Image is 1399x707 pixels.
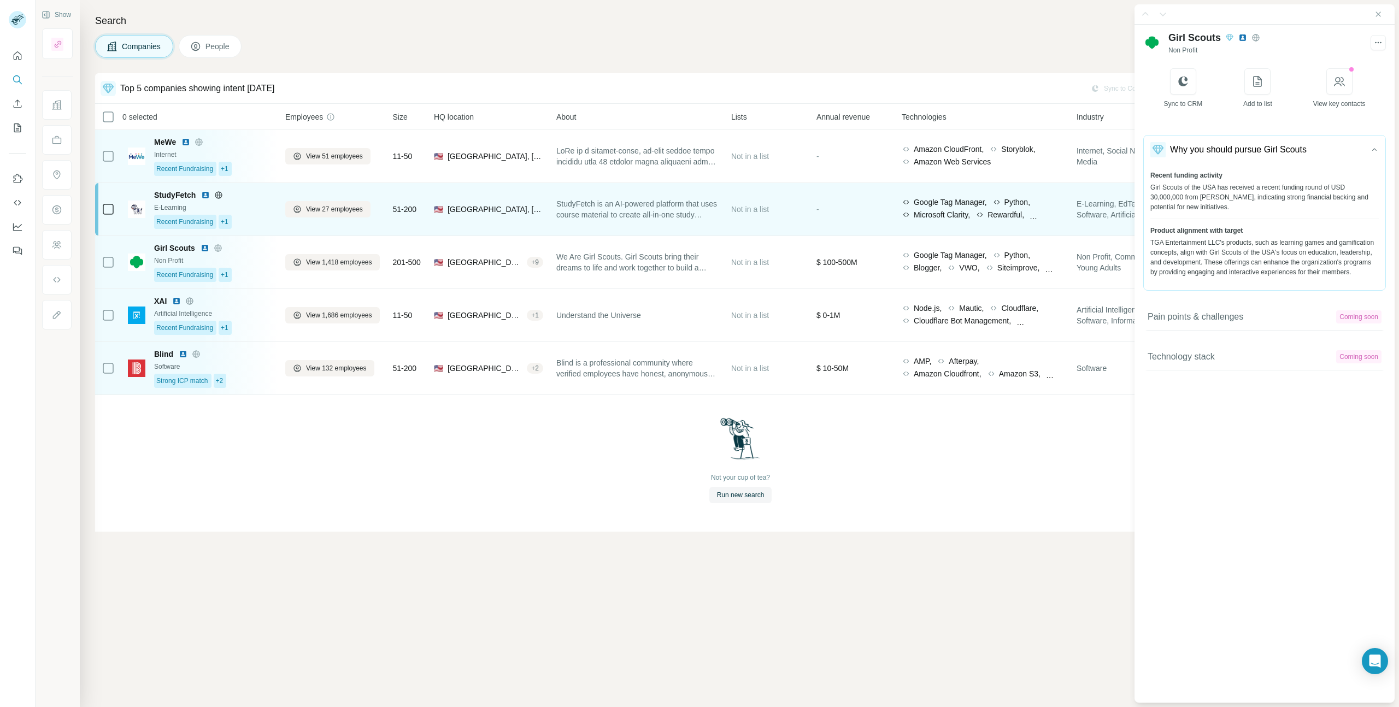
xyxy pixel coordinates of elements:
[393,257,421,268] span: 201-500
[156,270,213,280] span: Recent Fundraising
[1150,170,1222,180] span: Recent funding activity
[556,145,718,167] span: LoRe ip d sitamet-conse, ad-elit seddoe tempo incididu utla 48 etdolor magna aliquaeni adm veni q...
[1336,350,1382,363] div: Coming soon
[34,7,79,23] button: Show
[285,201,371,217] button: View 27 employees
[122,41,162,52] span: Companies
[1150,238,1379,277] div: TGA Entertainment LLC's products, such as learning games and gamification concepts, align with Gi...
[1374,10,1383,19] button: Close side panel
[527,257,543,267] div: + 9
[154,349,173,360] span: Blind
[128,360,145,377] img: Logo of Blind
[1316,51,1362,64] div: Coming soon
[1148,310,1243,323] span: Pain points & challenges
[9,193,26,213] button: Use Surfe API
[9,169,26,188] button: Use Surfe on LinkedIn
[306,257,372,267] span: View 1,418 employees
[731,111,747,122] span: Lists
[1143,344,1386,370] button: Technology stackComing soon
[1144,135,1385,164] button: Why you should pursue Girl Scouts
[1077,304,1238,326] span: Artificial Intelligence, Machine Learning, Software, Information Technology, Intelligent Systems,...
[987,209,1024,220] span: Rewardful,
[154,243,195,254] span: Girl Scouts
[393,111,408,122] span: Size
[448,204,543,215] span: [GEOGRAPHIC_DATA], [US_STATE]
[731,364,769,373] span: Not in a list
[285,111,323,122] span: Employees
[434,204,443,215] span: 🇺🇸
[154,362,272,372] div: Software
[448,257,522,268] span: [GEOGRAPHIC_DATA], [US_STATE]
[156,323,213,333] span: Recent Fundraising
[711,473,770,482] div: Not your cup of tea?
[95,13,1386,28] h4: Search
[201,244,209,252] img: LinkedIn logo
[434,310,443,321] span: 🇺🇸
[1004,250,1030,261] span: Python,
[156,164,213,174] span: Recent Fundraising
[9,217,26,237] button: Dashboard
[1001,144,1035,155] span: Storyblok,
[959,303,984,314] span: Mautic,
[393,204,417,215] span: 51-200
[1148,350,1215,363] span: Technology stack
[816,311,840,320] span: $ 0-1M
[154,137,176,148] span: MeWe
[731,205,769,214] span: Not in a list
[128,148,145,165] img: Logo of MeWe
[120,82,275,95] div: Top 5 companies showing intent [DATE]
[9,46,26,66] button: Quick start
[1004,197,1030,208] span: Python,
[914,303,942,314] span: Node.js,
[154,309,272,319] div: Artificial Intelligence
[816,205,819,214] span: -
[448,363,522,374] span: [GEOGRAPHIC_DATA], [US_STATE]
[959,262,979,273] span: VWO,
[306,310,372,320] span: View 1,686 employees
[434,257,443,268] span: 🇺🇸
[914,197,987,208] span: Google Tag Manager,
[1143,304,1386,331] button: Pain points & challengesComing soon
[154,296,167,307] span: XAI
[9,118,26,138] button: My lists
[914,368,981,379] span: Amazon Cloudfront,
[1077,111,1104,122] span: Industry
[914,250,987,261] span: Google Tag Manager,
[221,323,228,333] span: +1
[154,203,272,213] div: E-Learning
[914,262,942,273] span: Blogger,
[1336,310,1382,323] div: Coming soon
[122,111,157,122] span: 0 selected
[434,151,443,162] span: 🇺🇸
[201,191,210,199] img: LinkedIn logo
[816,111,870,122] span: Annual revenue
[172,297,181,305] img: LinkedIn logo
[1143,34,1161,51] img: Logo of Girl Scouts
[393,363,417,374] span: 51-200
[154,150,272,160] div: Internet
[914,209,970,220] span: Microsoft Clarity,
[731,311,769,320] span: Not in a list
[205,41,231,52] span: People
[556,310,641,321] span: Understand the Universe
[306,363,367,373] span: View 132 employees
[393,151,413,162] span: 11-50
[1170,143,1307,156] span: Why you should pursue Girl Scouts
[1077,251,1238,273] span: Non Profit, Communities, Charity, Association, Young Adults
[285,148,371,164] button: View 51 employees
[914,144,984,155] span: Amazon CloudFront,
[221,164,228,174] span: +1
[1001,303,1038,314] span: Cloudflare,
[914,356,931,367] span: AMP,
[1238,33,1247,42] img: LinkedIn avatar
[221,217,228,227] span: +1
[1168,45,1363,55] div: Non Profit
[156,217,213,227] span: Recent Fundraising
[949,356,979,367] span: Afterpay,
[285,254,380,270] button: View 1,418 employees
[1077,363,1107,374] span: Software
[128,201,145,218] img: Logo of StudyFetch
[1243,99,1272,109] div: Add to list
[393,310,413,321] span: 11-50
[9,241,26,261] button: Feedback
